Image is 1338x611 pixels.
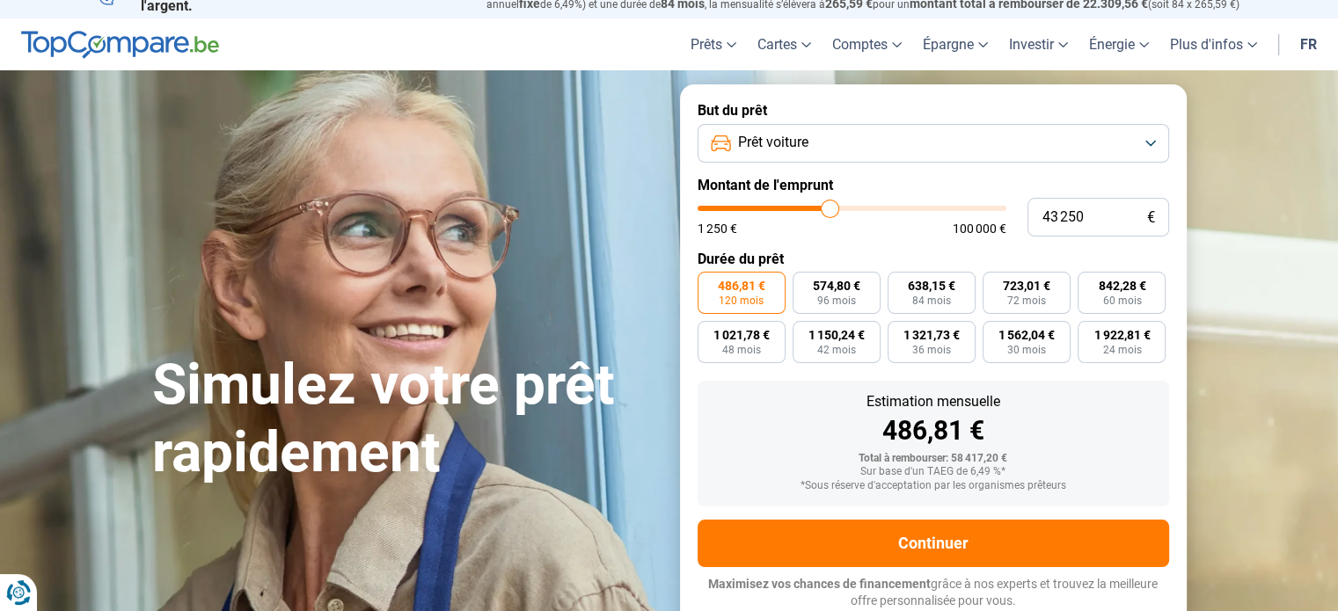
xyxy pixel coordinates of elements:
[1147,210,1155,225] span: €
[698,576,1169,610] p: grâce à nos experts et trouvez la meilleure offre personnalisée pour vous.
[712,466,1155,478] div: Sur base d'un TAEG de 6,49 %*
[713,329,770,341] span: 1 021,78 €
[1102,345,1141,355] span: 24 mois
[698,102,1169,119] label: But du prêt
[912,18,998,70] a: Épargne
[718,280,765,292] span: 486,81 €
[912,295,951,306] span: 84 mois
[1098,280,1145,292] span: 842,28 €
[698,520,1169,567] button: Continuer
[708,577,931,591] span: Maximisez vos chances de financement
[998,329,1055,341] span: 1 562,04 €
[1290,18,1327,70] a: fr
[1093,329,1150,341] span: 1 922,81 €
[738,133,808,152] span: Prêt voiture
[21,31,219,59] img: TopCompare
[998,18,1078,70] a: Investir
[722,345,761,355] span: 48 mois
[712,480,1155,492] div: *Sous réserve d'acceptation par les organismes prêteurs
[813,280,860,292] span: 574,80 €
[822,18,912,70] a: Comptes
[1078,18,1159,70] a: Énergie
[953,222,1006,235] span: 100 000 €
[698,124,1169,163] button: Prêt voiture
[152,352,659,487] h1: Simulez votre prêt rapidement
[712,453,1155,465] div: Total à rembourser: 58 417,20 €
[698,177,1169,193] label: Montant de l'emprunt
[1007,345,1046,355] span: 30 mois
[1159,18,1268,70] a: Plus d'infos
[747,18,822,70] a: Cartes
[817,345,856,355] span: 42 mois
[1102,295,1141,306] span: 60 mois
[712,418,1155,444] div: 486,81 €
[1007,295,1046,306] span: 72 mois
[908,280,955,292] span: 638,15 €
[817,295,856,306] span: 96 mois
[1003,280,1050,292] span: 723,01 €
[912,345,951,355] span: 36 mois
[680,18,747,70] a: Prêts
[719,295,764,306] span: 120 mois
[698,222,737,235] span: 1 250 €
[808,329,865,341] span: 1 150,24 €
[698,251,1169,267] label: Durée du prêt
[712,395,1155,409] div: Estimation mensuelle
[903,329,960,341] span: 1 321,73 €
